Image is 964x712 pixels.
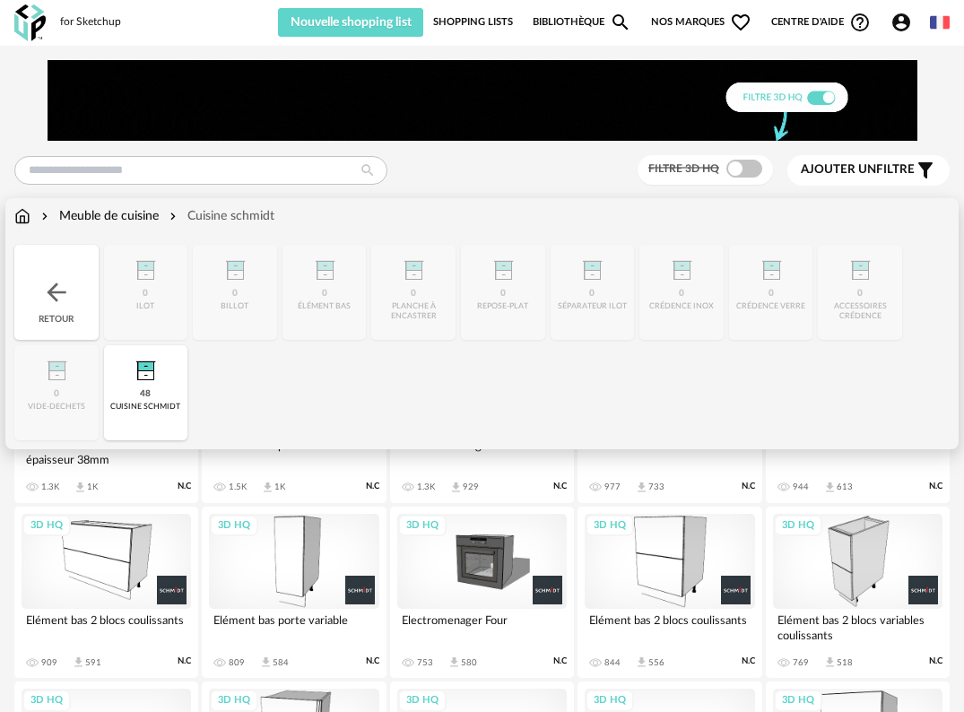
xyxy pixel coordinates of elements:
[390,507,574,679] a: 3D HQ Electromenager Four 753 Download icon 580 N.C
[771,12,871,33] span: Centre d'aideHelp Circle Outline icon
[447,656,461,669] span: Download icon
[578,507,761,679] a: 3D HQ Elément bas 2 blocs coulissants 844 Download icon 556 N.C
[742,481,755,492] span: N.C
[930,13,950,32] img: fr
[41,482,59,492] div: 1.3K
[651,8,751,37] span: Nos marques
[278,8,423,37] button: Nouvelle shopping list
[417,482,435,492] div: 1.3K
[124,345,167,388] img: Rangement.png
[585,609,754,645] div: Elément bas 2 blocs coulissants
[417,657,433,668] div: 753
[929,481,942,492] span: N.C
[635,481,648,494] span: Download icon
[648,657,664,668] div: 556
[14,4,46,41] img: OXP
[22,609,191,645] div: Elément bas 2 blocs coulissants
[648,482,664,492] div: 733
[742,656,755,667] span: N.C
[837,657,853,668] div: 518
[787,155,950,186] button: Ajouter unfiltre Filter icon
[366,481,379,492] span: N.C
[774,515,822,537] div: 3D HQ
[87,482,98,492] div: 1K
[178,656,191,667] span: N.C
[42,278,71,307] img: svg+xml;base64,PHN2ZyB3aWR0aD0iMjQiIGhlaWdodD0iMjQiIHZpZXdCb3g9IjAgMCAyNCAyNCIgZmlsbD0ibm9uZSIgeG...
[730,12,751,33] span: Heart Outline icon
[274,482,285,492] div: 1K
[890,12,912,33] span: Account Circle icon
[585,434,754,470] div: colonne four-MO 60cm
[209,434,378,470] div: Elément bas porte 60cm
[773,609,942,645] div: Elément bas 2 blocs variables coulissants
[38,207,52,225] img: svg+xml;base64,PHN2ZyB3aWR0aD0iMTYiIGhlaWdodD0iMTYiIHZpZXdCb3g9IjAgMCAxNiAxNiIgZmlsbD0ibm9uZSIgeG...
[22,690,71,712] div: 3D HQ
[929,656,942,667] span: N.C
[890,12,920,33] span: Account Circle icon
[586,690,634,712] div: 3D HQ
[774,690,822,712] div: 3D HQ
[261,481,274,494] span: Download icon
[48,60,917,141] img: FILTRE%20HQ%20NEW_V1%20(4).gif
[14,245,99,340] div: Retour
[14,207,30,225] img: svg+xml;base64,PHN2ZyB3aWR0aD0iMTYiIGhlaWdodD0iMTciIHZpZXdCb3g9IjAgMCAxNiAxNyIgZmlsbD0ibm9uZSIgeG...
[604,657,621,668] div: 844
[433,8,513,37] a: Shopping Lists
[801,162,915,178] span: filtre
[773,434,942,470] div: Elément bas 2 blocs coulissants
[72,656,85,669] span: Download icon
[604,482,621,492] div: 977
[22,434,191,470] div: Plan de travail sur-mesure épaisseur 38mm
[209,609,378,645] div: Elément bas porte variable
[461,657,477,668] div: 580
[610,12,631,33] span: Magnify icon
[463,482,479,492] div: 929
[60,15,121,30] div: for Sketchup
[586,515,634,537] div: 3D HQ
[793,482,809,492] div: 944
[210,690,258,712] div: 3D HQ
[273,657,289,668] div: 584
[533,8,631,37] a: BibliothèqueMagnify icon
[202,507,386,679] a: 3D HQ Elément bas porte variable 809 Download icon 584 N.C
[553,656,567,667] span: N.C
[635,656,648,669] span: Download icon
[837,482,853,492] div: 613
[22,515,71,537] div: 3D HQ
[849,12,871,33] span: Help Circle Outline icon
[140,388,151,400] div: 48
[229,657,245,668] div: 809
[793,657,809,668] div: 769
[74,481,87,494] span: Download icon
[823,656,837,669] span: Download icon
[766,507,950,679] a: 3D HQ Elément bas 2 blocs variables coulissants 769 Download icon 518 N.C
[291,16,412,29] span: Nouvelle shopping list
[259,656,273,669] span: Download icon
[397,434,567,470] div: colonne de rangement 60cm
[14,507,198,679] a: 3D HQ Elément bas 2 blocs coulissants 909 Download icon 591 N.C
[801,163,876,176] span: Ajouter un
[915,160,936,181] span: Filter icon
[366,656,379,667] span: N.C
[648,163,719,174] span: Filtre 3D HQ
[41,657,57,668] div: 909
[110,402,180,412] div: cuisine schmidt
[178,481,191,492] span: N.C
[398,690,447,712] div: 3D HQ
[398,515,447,537] div: 3D HQ
[38,207,159,225] div: Meuble de cuisine
[229,482,247,492] div: 1.5K
[85,657,101,668] div: 591
[210,515,258,537] div: 3D HQ
[553,481,567,492] span: N.C
[397,609,567,645] div: Electromenager Four
[823,481,837,494] span: Download icon
[449,481,463,494] span: Download icon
